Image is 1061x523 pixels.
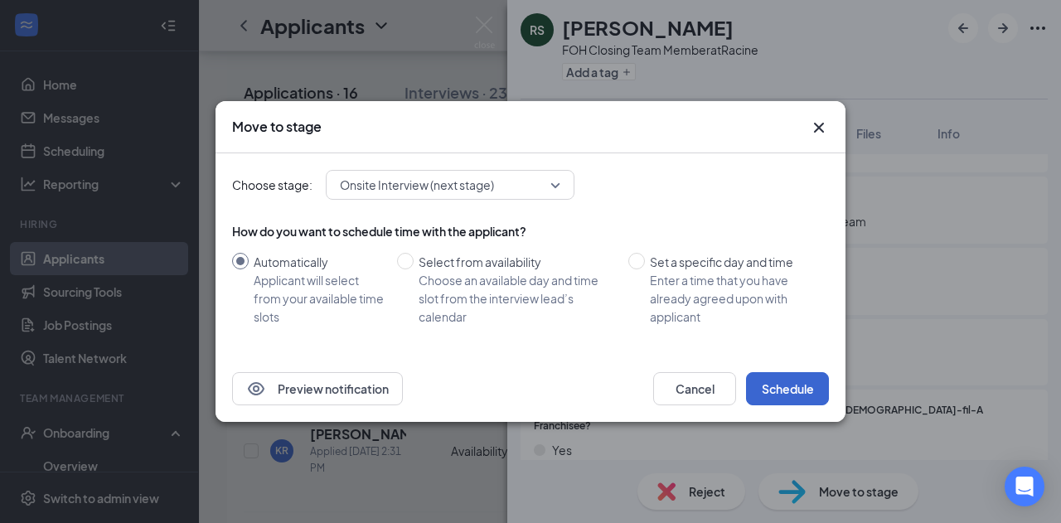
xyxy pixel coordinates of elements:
[232,176,312,194] span: Choose stage:
[254,271,384,326] div: Applicant will select from your available time slots
[232,372,403,405] button: EyePreview notification
[232,118,322,136] h3: Move to stage
[650,253,816,271] div: Set a specific day and time
[653,372,736,405] button: Cancel
[746,372,829,405] button: Schedule
[809,118,829,138] button: Close
[232,223,829,240] div: How do you want to schedule time with the applicant?
[1005,467,1044,506] div: Open Intercom Messenger
[254,253,384,271] div: Automatically
[419,271,615,326] div: Choose an available day and time slot from the interview lead’s calendar
[419,253,615,271] div: Select from availability
[650,271,816,326] div: Enter a time that you have already agreed upon with applicant
[246,379,266,399] svg: Eye
[340,172,494,197] span: Onsite Interview (next stage)
[809,118,829,138] svg: Cross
